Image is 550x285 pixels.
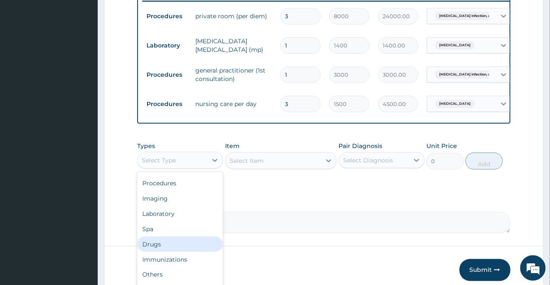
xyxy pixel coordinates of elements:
[142,38,191,53] td: Laboratory
[435,41,475,50] span: [MEDICAL_DATA]
[460,259,511,281] button: Submit
[191,95,276,112] td: nursing care per day
[344,156,393,165] div: Select Diagnosis
[339,142,383,150] label: Pair Diagnosis
[142,67,191,83] td: Procedures
[465,153,503,170] button: Add
[137,221,223,237] div: Spa
[139,4,160,25] div: Minimize live chat window
[137,176,223,191] div: Procedures
[137,142,155,150] label: Types
[426,142,457,150] label: Unit Price
[191,33,276,58] td: [MEDICAL_DATA] [MEDICAL_DATA] (mp)
[142,156,176,165] div: Select Type
[142,96,191,112] td: Procedures
[225,142,240,150] label: Item
[142,8,191,24] td: Procedures
[435,70,509,79] span: [MEDICAL_DATA] infection, unspecif...
[137,206,223,221] div: Laboratory
[137,191,223,206] div: Imaging
[4,193,162,222] textarea: Type your message and hit 'Enter'
[435,12,509,20] span: [MEDICAL_DATA] infection, unspecif...
[16,42,34,64] img: d_794563401_company_1708531726252_794563401
[137,252,223,267] div: Immunizations
[49,87,117,173] span: We're online!
[191,8,276,25] td: private room (per diem)
[137,237,223,252] div: Drugs
[435,100,475,108] span: [MEDICAL_DATA]
[137,200,510,207] label: Comment
[191,62,276,87] td: general practitioner (1st consultation)
[137,267,223,282] div: Others
[44,47,143,59] div: Chat with us now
